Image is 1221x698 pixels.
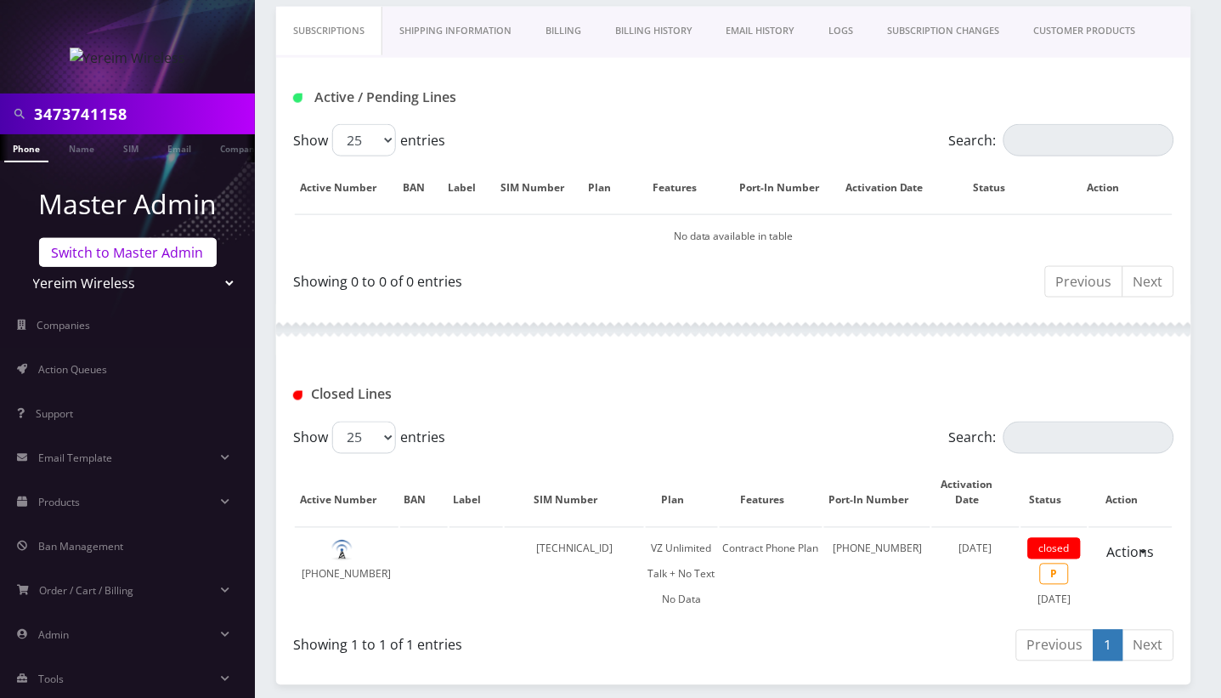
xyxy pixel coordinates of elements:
[382,7,529,55] a: Shipping Information
[824,461,930,525] th: Port-In Number: activate to sort column ascending
[949,124,1174,156] label: Search:
[586,163,630,213] th: Plan: activate to sort column ascending
[812,7,871,55] a: LOGS
[34,98,251,130] input: Search in Company
[293,387,570,403] h1: Closed Lines
[1045,266,1123,298] a: Previous
[1089,461,1173,525] th: Action : activate to sort column ascending
[959,542,992,556] span: [DATE]
[38,672,64,686] span: Tools
[295,163,399,213] th: Active Number: activate to sort column ascending
[646,461,718,525] th: Plan: activate to sort column ascending
[38,495,80,509] span: Products
[449,461,503,525] th: Label: activate to sort column ascending
[40,583,134,598] span: Order / Cart / Billing
[400,163,444,213] th: BAN: activate to sort column ascending
[295,461,399,525] th: Active Number: activate to sort column descending
[276,7,382,55] a: Subscriptions
[1016,630,1094,661] a: Previous
[824,527,930,621] td: [PHONE_NUMBER]
[1094,630,1123,661] a: 1
[1052,163,1173,213] th: Action: activate to sort column ascending
[720,536,823,562] div: Contract Phone Plan
[1040,564,1069,585] span: P
[498,163,585,213] th: SIM Number: activate to sort column ascending
[598,7,709,55] a: Billing History
[932,461,1019,525] th: Activation Date: activate to sort column ascending
[1017,7,1153,55] a: CUSTOMER PRODUCTS
[947,163,1050,213] th: Status: activate to sort column ascending
[293,628,721,655] div: Showing 1 to 1 of 1 entries
[1122,630,1174,661] a: Next
[1096,536,1166,569] a: Actions
[505,527,644,621] td: [TECHNICAL_ID]
[293,124,445,156] label: Show entries
[60,134,103,161] a: Name
[293,391,302,400] img: Closed Lines
[36,406,73,421] span: Support
[1021,527,1088,621] td: [DATE]
[1003,422,1174,454] input: Search:
[38,539,123,553] span: Ban Management
[159,134,200,161] a: Email
[4,134,48,162] a: Phone
[38,627,69,642] span: Admin
[293,422,445,454] label: Show entries
[446,163,496,213] th: Label: activate to sort column ascending
[331,540,353,561] img: default.png
[720,461,823,525] th: Features: activate to sort column ascending
[38,362,107,377] span: Action Queues
[293,94,302,103] img: Active / Pending Lines
[841,163,945,213] th: Activation Date: activate to sort column ascending
[212,134,269,161] a: Company
[1122,266,1174,298] a: Next
[709,7,812,55] a: EMAIL HISTORY
[332,422,396,454] select: Showentries
[1003,124,1174,156] input: Search:
[39,238,217,267] a: Switch to Master Admin
[737,163,839,213] th: Port-In Number: activate to sort column ascending
[505,461,644,525] th: SIM Number: activate to sort column ascending
[38,451,112,465] span: Email Template
[37,318,91,332] span: Companies
[1028,538,1081,559] span: closed
[293,264,721,292] div: Showing 0 to 0 of 0 entries
[949,422,1174,454] label: Search:
[632,163,736,213] th: Features: activate to sort column ascending
[332,124,396,156] select: Showentries
[115,134,147,161] a: SIM
[400,461,448,525] th: BAN: activate to sort column ascending
[293,89,570,105] h1: Active / Pending Lines
[871,7,1017,55] a: SUBSCRIPTION CHANGES
[70,48,186,68] img: Yereim Wireless
[646,527,718,621] td: VZ Unlimited Talk + No Text No Data
[1021,461,1088,525] th: Status: activate to sort column ascending
[295,214,1173,258] td: No data available in table
[295,527,399,621] td: [PHONE_NUMBER]
[529,7,598,55] a: Billing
